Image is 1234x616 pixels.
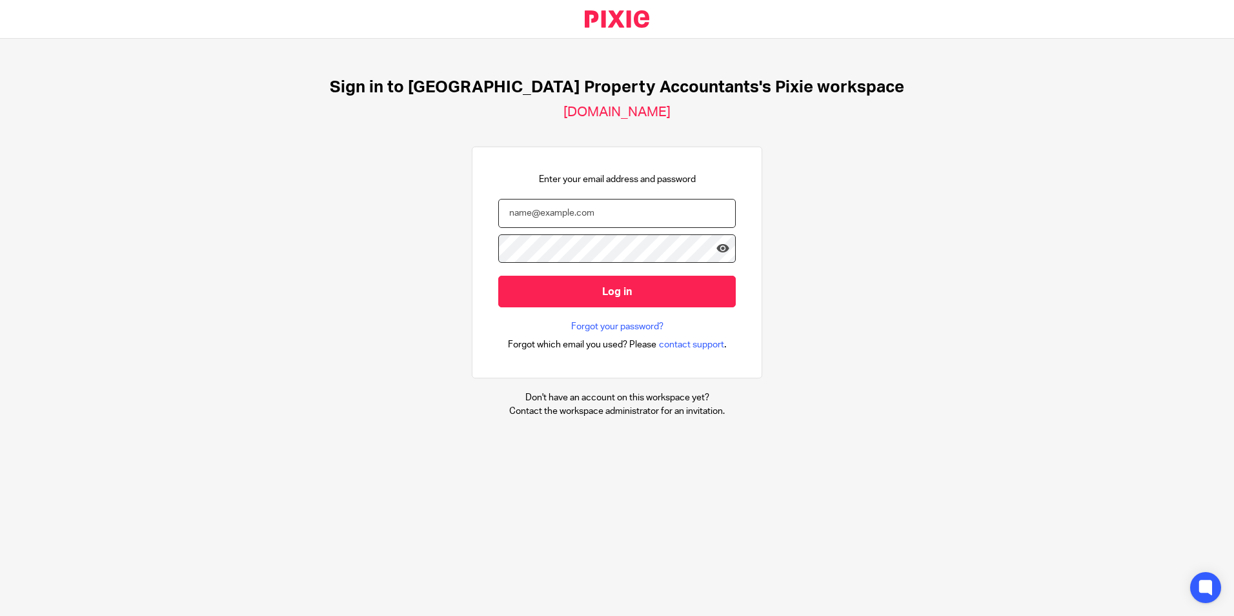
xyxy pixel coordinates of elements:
[563,104,671,121] h2: [DOMAIN_NAME]
[498,276,736,307] input: Log in
[539,173,696,186] p: Enter your email address and password
[508,337,727,352] div: .
[498,199,736,228] input: name@example.com
[509,391,725,404] p: Don't have an account on this workspace yet?
[571,320,663,333] a: Forgot your password?
[509,405,725,418] p: Contact the workspace administrator for an invitation.
[659,338,724,351] span: contact support
[330,77,904,98] h1: Sign in to [GEOGRAPHIC_DATA] Property Accountants's Pixie workspace
[508,338,656,351] span: Forgot which email you used? Please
